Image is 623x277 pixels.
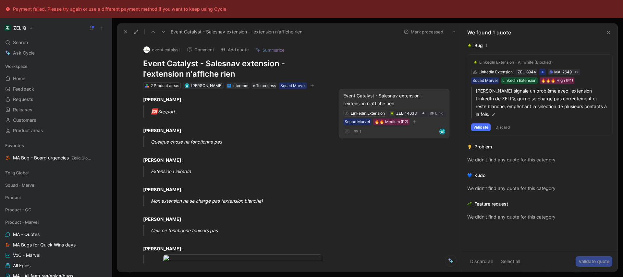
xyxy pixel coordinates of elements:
[343,92,445,107] div: Event Catalyst - Salesnav extension - l'extension n'affiche rien
[3,153,109,163] a: MA Bug - Board urgenciesZeliq Global
[467,184,612,192] div: We didn’t find any quote for this category
[493,123,512,131] button: Discard
[3,141,109,150] div: Favorites
[171,28,302,36] span: Event Catalyst - Salesnav extension - l'extension n'affiche rien
[4,25,11,31] img: ZELIQ
[440,129,445,134] img: avatar
[143,128,181,133] strong: [PERSON_NAME]
[252,45,287,55] button: Summarize
[13,107,32,113] span: Releases
[467,173,472,178] img: 💙
[396,110,417,117] div: ZEL-14633
[498,256,523,267] button: Select all
[435,110,443,117] div: Link
[151,82,179,89] div: 2 Product areas
[5,63,28,69] span: Workspace
[13,5,226,13] div: Payment failed. Please try again or use a different payment method if you want to keep using Cycle
[467,202,472,206] img: 🌱
[3,205,109,217] div: Product - GG
[3,180,109,190] div: Squad - Marvel
[251,82,277,89] div: To process
[5,219,39,225] span: Product - Marvel
[143,157,181,163] strong: [PERSON_NAME]
[3,94,109,104] a: Requests
[13,96,33,103] span: Requests
[360,130,361,133] span: 1
[3,180,109,192] div: Squad - Marvel
[5,142,24,149] span: Favorites
[467,156,612,164] div: We didn’t find any quote for this category
[401,27,446,36] button: Mark processed
[3,61,109,71] div: Workspace
[3,193,109,204] div: Product
[13,25,26,31] h1: ZELIQ
[351,110,385,117] div: Linkedin Extension
[3,48,109,58] a: Ask Cycle
[13,49,35,57] span: Ask Cycle
[3,217,109,227] div: Product - Marvel
[143,187,181,192] strong: [PERSON_NAME]
[491,112,496,117] img: pen.svg
[151,197,335,204] div: Mon extension ne se charge pas (extension blanche)
[13,155,92,161] span: MA Bug - Board urgencies
[576,256,612,267] button: Validate quote
[5,207,31,213] span: Product - GG
[218,45,252,54] button: Add quote
[485,42,488,49] div: 1
[151,138,335,145] div: Quelque chose ne fonctionne pas
[3,250,109,260] a: VoC - Marvel
[143,97,181,102] strong: [PERSON_NAME]
[474,171,485,179] div: Kudo
[232,82,248,89] div: Intercom
[143,150,327,163] div: :
[471,123,491,131] button: Validate
[140,45,183,55] button: logoevent catalyst
[143,209,327,222] div: :
[13,231,40,238] span: MA - Quotes
[476,87,608,118] p: [PERSON_NAME] signale un problème avec l'extension LinkedIn de ZELIQ, qui ne se charge pas correc...
[143,216,181,222] strong: [PERSON_NAME]
[474,200,508,208] div: Feature request
[473,60,477,64] img: 🪲
[3,38,109,47] div: Search
[474,143,492,151] div: Problem
[13,117,36,123] span: Customers
[467,43,472,48] img: 🪲
[256,82,276,89] span: To process
[263,47,285,53] span: Summarize
[143,120,327,134] div: :
[143,46,150,53] img: logo
[3,193,109,202] div: Product
[13,75,25,82] span: Home
[3,168,109,180] div: Zeliq Global
[3,261,109,271] a: All Epics
[3,168,109,178] div: Zeliq Global
[390,111,394,115] img: 🪲
[151,168,335,175] div: Extension LinkedIn
[143,238,327,252] div: :
[185,84,189,87] img: avatar
[345,119,370,125] div: Squad Marvel
[3,23,35,32] button: ZELIQZELIQ
[467,145,472,149] img: 👂
[143,246,181,251] strong: [PERSON_NAME]
[467,29,511,36] div: We found 1 quote
[374,119,408,125] div: 🔥🔥 Medium (P2)
[151,227,335,234] div: Cela ne fonctionne toujours pas
[3,240,109,250] a: MA Bugs for Quick Wins days
[352,128,363,135] button: 1
[5,170,29,176] span: Zeliq Global
[467,213,612,221] div: We didn’t find any quote for this category
[3,74,109,83] a: Home
[13,252,40,258] span: VoC - Marvel
[191,83,223,88] span: [PERSON_NAME]
[13,86,34,92] span: Feedback
[3,105,109,115] a: Releases
[3,205,109,215] div: Product - GG
[479,60,553,65] div: LinkedIn Extension - All white (Blocked)
[5,194,21,201] span: Product
[3,126,109,135] a: Product areas
[143,179,327,193] div: :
